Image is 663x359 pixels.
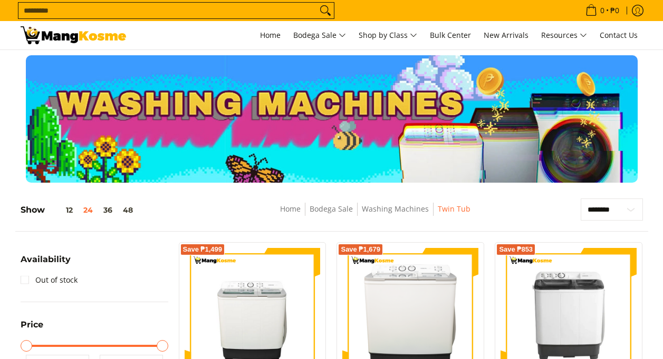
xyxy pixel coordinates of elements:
span: Bodega Sale [293,29,346,42]
span: Resources [541,29,587,42]
a: Home [280,204,301,214]
h5: Show [21,205,138,215]
a: Out of stock [21,272,78,288]
span: ₱0 [609,7,621,14]
span: Price [21,321,43,329]
a: Bulk Center [425,21,476,49]
a: Bodega Sale [310,204,353,214]
nav: Breadcrumbs [207,203,544,226]
button: 48 [118,206,138,214]
a: Shop by Class [353,21,422,49]
span: Save ₱1,679 [341,246,380,253]
span: Home [260,30,281,40]
span: Shop by Class [359,29,417,42]
span: • [582,5,622,16]
span: Availability [21,255,71,264]
span: New Arrivals [484,30,529,40]
summary: Open [21,255,71,272]
a: Bodega Sale [288,21,351,49]
span: Save ₱853 [499,246,533,253]
summary: Open [21,321,43,337]
nav: Main Menu [137,21,643,49]
button: 36 [98,206,118,214]
a: Contact Us [594,21,643,49]
span: Contact Us [600,30,638,40]
span: Twin Tub [438,203,470,216]
a: Resources [536,21,592,49]
a: New Arrivals [478,21,534,49]
img: Washing Machines l Mang Kosme: Home Appliances Warehouse Sale Partner Twin Tub [21,26,126,44]
a: Home [255,21,286,49]
a: Washing Machines [362,204,429,214]
button: 24 [78,206,98,214]
button: 12 [45,206,78,214]
button: Search [317,3,334,18]
span: Save ₱1,499 [183,246,223,253]
span: Bulk Center [430,30,471,40]
span: 0 [599,7,606,14]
